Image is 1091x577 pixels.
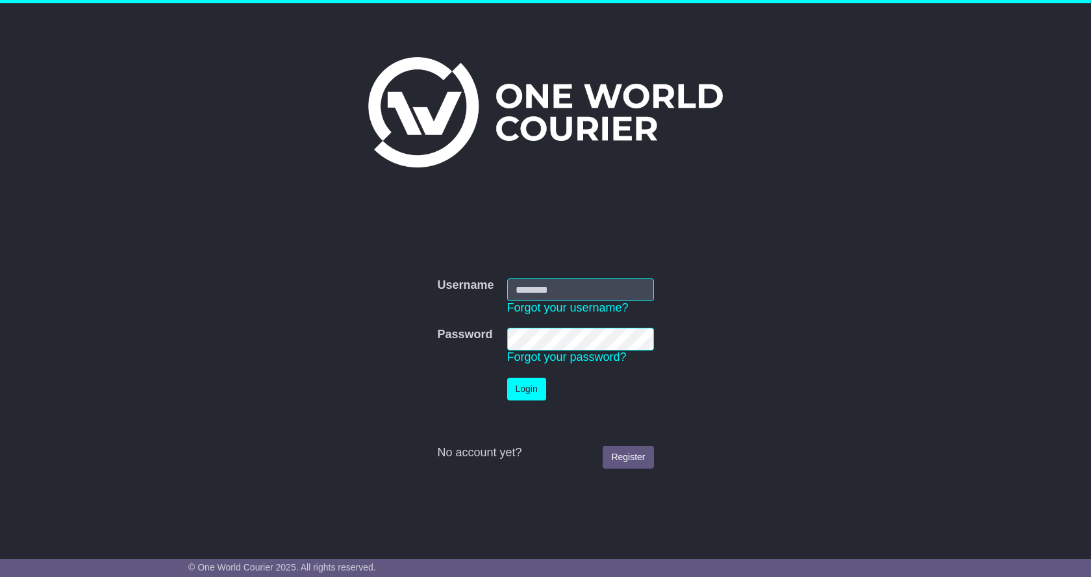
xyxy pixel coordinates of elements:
label: Password [437,328,492,342]
img: One World [368,57,723,167]
a: Forgot your username? [507,301,629,314]
a: Register [603,446,653,469]
button: Login [507,378,546,400]
span: © One World Courier 2025. All rights reserved. [188,562,376,572]
a: Forgot your password? [507,350,627,363]
div: No account yet? [437,446,653,460]
label: Username [437,278,494,293]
